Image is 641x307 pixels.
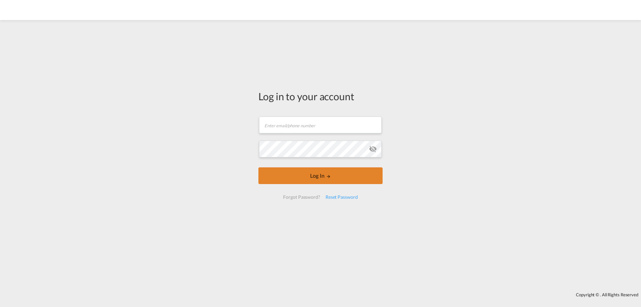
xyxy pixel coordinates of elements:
md-icon: icon-eye-off [369,145,377,153]
div: Log in to your account [258,89,383,103]
button: LOGIN [258,167,383,184]
div: Reset Password [323,191,361,203]
input: Enter email/phone number [259,117,382,133]
div: Forgot Password? [280,191,323,203]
